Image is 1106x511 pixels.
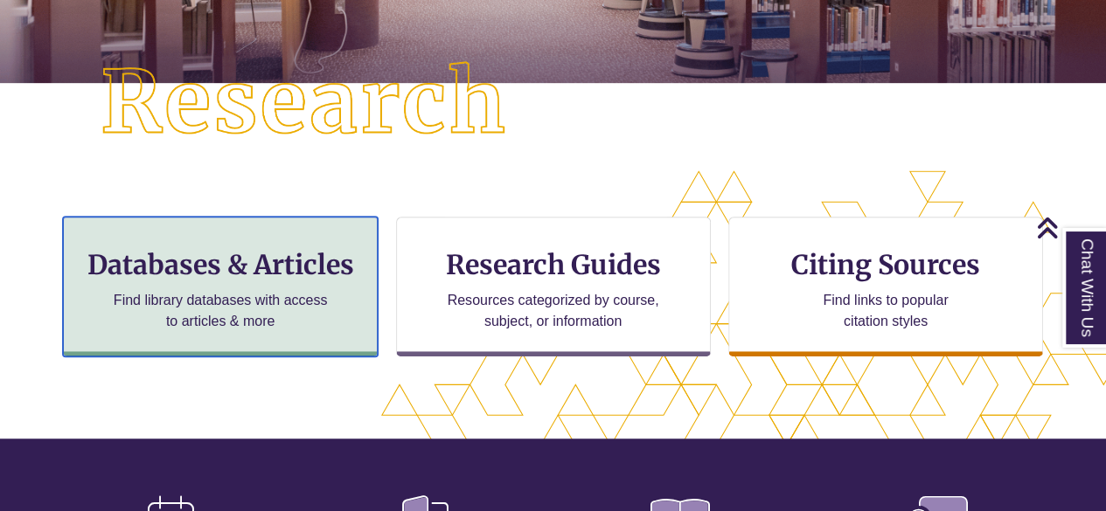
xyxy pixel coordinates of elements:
p: Find library databases with access to articles & more [107,290,335,332]
h3: Citing Sources [779,248,992,281]
h3: Research Guides [411,248,696,281]
img: Research [55,17,553,190]
a: Back to Top [1036,216,1102,239]
a: Citing Sources Find links to popular citation styles [728,217,1043,356]
p: Resources categorized by course, subject, or information [439,290,667,332]
a: Databases & Articles Find library databases with access to articles & more [63,217,378,356]
a: Research Guides Resources categorized by course, subject, or information [396,217,711,356]
h3: Databases & Articles [78,248,363,281]
p: Find links to popular citation styles [800,290,970,332]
